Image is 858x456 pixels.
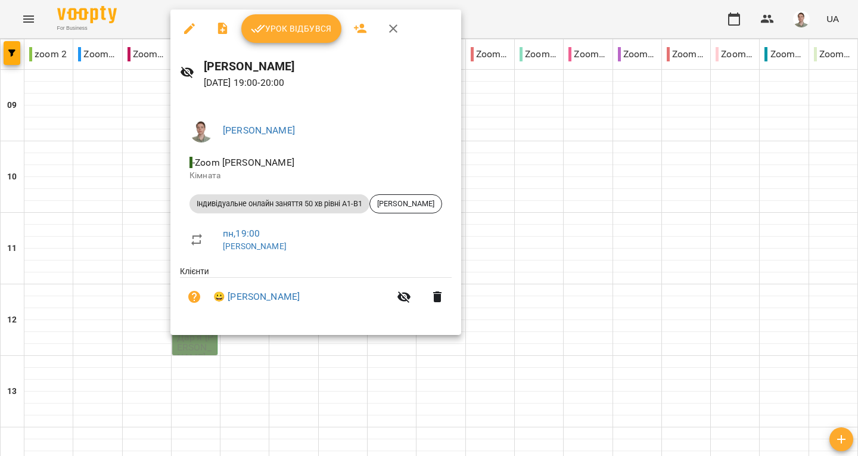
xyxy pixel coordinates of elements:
[189,198,369,209] span: Індивідуальне онлайн заняття 50 хв рівні А1-В1
[241,14,341,43] button: Урок відбувся
[180,265,452,321] ul: Клієнти
[189,119,213,142] img: 08937551b77b2e829bc2e90478a9daa6.png
[223,125,295,136] a: [PERSON_NAME]
[369,194,442,213] div: [PERSON_NAME]
[223,241,287,251] a: [PERSON_NAME]
[251,21,332,36] span: Урок відбувся
[189,157,297,168] span: - Zoom [PERSON_NAME]
[213,290,300,304] a: 😀 [PERSON_NAME]
[223,228,260,239] a: пн , 19:00
[204,76,452,90] p: [DATE] 19:00 - 20:00
[189,170,442,182] p: Кімната
[204,57,452,76] h6: [PERSON_NAME]
[370,198,442,209] span: [PERSON_NAME]
[180,283,209,311] button: Візит ще не сплачено. Додати оплату?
